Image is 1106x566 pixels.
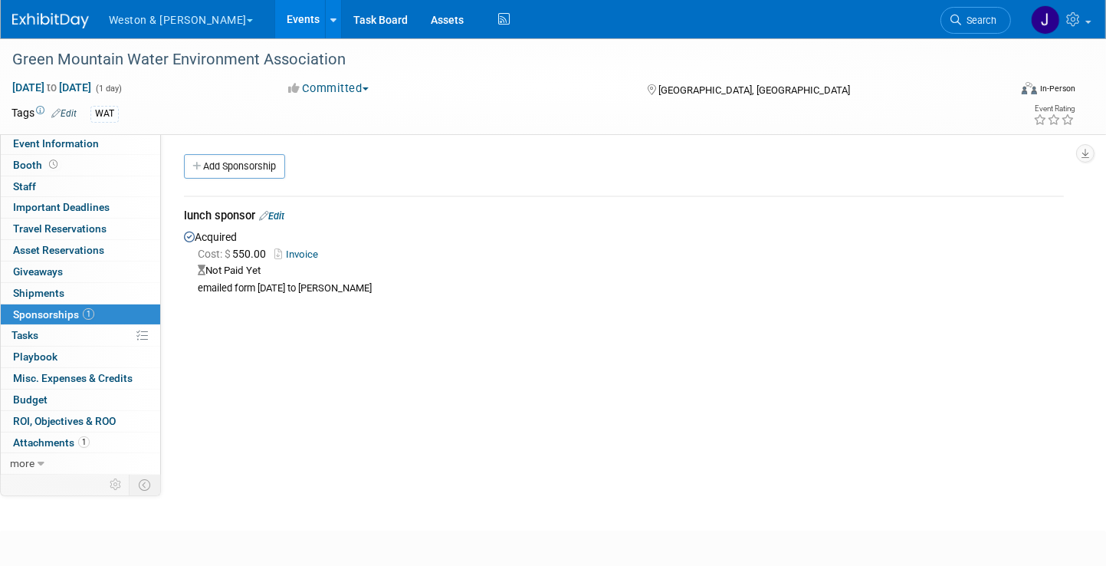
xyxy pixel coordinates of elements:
span: Shipments [13,287,64,299]
span: more [10,457,34,469]
a: more [1,453,160,474]
a: Playbook [1,347,160,367]
span: (1 day) [94,84,122,94]
span: 1 [78,436,90,448]
a: Edit [51,108,77,119]
button: Committed [284,81,375,97]
a: Shipments [1,283,160,304]
span: Booth not reserved yet [46,159,61,170]
td: Personalize Event Tab Strip [103,475,130,495]
div: Not Paid Yet [198,264,1064,278]
span: Sponsorships [13,308,94,321]
img: Format-Inperson.png [1022,82,1037,94]
a: Asset Reservations [1,240,160,261]
span: Cost: $ [198,248,232,260]
span: Travel Reservations [13,222,107,235]
span: [DATE] [DATE] [11,81,92,94]
div: lunch sponsor [184,208,1064,227]
div: Event Rating [1033,105,1075,113]
div: WAT [90,106,119,122]
a: Misc. Expenses & Credits [1,368,160,389]
span: 550.00 [198,248,272,260]
span: Booth [13,159,61,171]
div: Green Mountain Water Environment Association [7,46,985,74]
a: Attachments1 [1,433,160,453]
a: Invoice [274,248,324,260]
span: Staff [13,180,36,193]
span: [GEOGRAPHIC_DATA], [GEOGRAPHIC_DATA] [658,84,850,96]
div: emailed form [DATE] to [PERSON_NAME] [198,282,1064,295]
span: Playbook [13,350,57,363]
a: Staff [1,176,160,197]
a: ROI, Objectives & ROO [1,411,160,432]
span: Tasks [11,329,38,341]
span: Event Information [13,137,99,150]
td: Tags [11,105,77,123]
img: ExhibitDay [12,13,89,28]
div: In-Person [1039,83,1075,94]
img: Janet Ruggles-Power [1031,5,1060,35]
span: Important Deadlines [13,201,110,213]
span: Attachments [13,436,90,449]
a: Booth [1,155,160,176]
span: ROI, Objectives & ROO [13,415,116,427]
span: Search [961,15,996,26]
div: Acquired [184,227,1064,295]
a: Budget [1,390,160,410]
a: Important Deadlines [1,197,160,218]
a: Search [940,7,1011,34]
a: Giveaways [1,262,160,282]
a: Event Information [1,133,160,154]
span: to [44,81,59,94]
span: Asset Reservations [13,244,104,256]
a: Add Sponsorship [184,154,285,179]
a: Travel Reservations [1,219,160,239]
span: Budget [13,393,48,406]
a: Edit [259,210,284,222]
a: Tasks [1,325,160,346]
span: Giveaways [13,265,63,278]
span: Misc. Expenses & Credits [13,372,133,384]
span: 1 [83,308,94,320]
a: Sponsorships1 [1,304,160,325]
div: Event Format [917,80,1075,103]
td: Toggle Event Tabs [130,475,161,495]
